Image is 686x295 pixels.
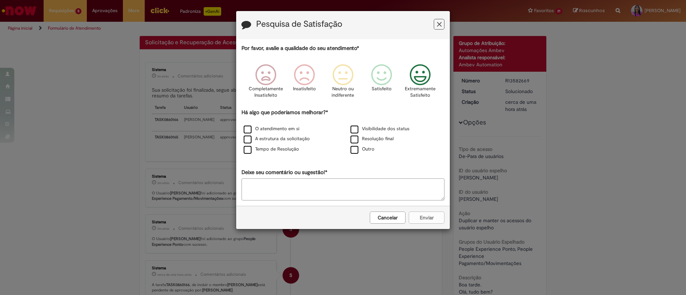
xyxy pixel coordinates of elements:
p: Insatisfeito [293,86,316,92]
label: Pesquisa de Satisfação [256,20,342,29]
div: Extremamente Satisfeito [402,59,438,108]
div: Neutro ou indiferente [325,59,361,108]
div: Completamente Insatisfeito [247,59,284,108]
p: Completamente Insatisfeito [249,86,283,99]
p: Satisfeito [372,86,392,92]
label: Deixe seu comentário ou sugestão!* [242,169,327,176]
button: Cancelar [370,212,406,224]
label: Visibilidade dos status [351,126,409,132]
label: A estrutura da solicitação [244,136,310,142]
div: Insatisfeito [286,59,323,108]
p: Neutro ou indiferente [330,86,356,99]
label: Outro [351,146,374,153]
label: Tempo de Resolução [244,146,299,153]
div: Satisfeito [363,59,400,108]
label: O atendimento em si [244,126,299,132]
label: Por favor, avalie a qualidade do seu atendimento* [242,45,359,52]
p: Extremamente Satisfeito [405,86,436,99]
div: Há algo que poderíamos melhorar?* [242,109,444,155]
label: Resolução final [351,136,394,142]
